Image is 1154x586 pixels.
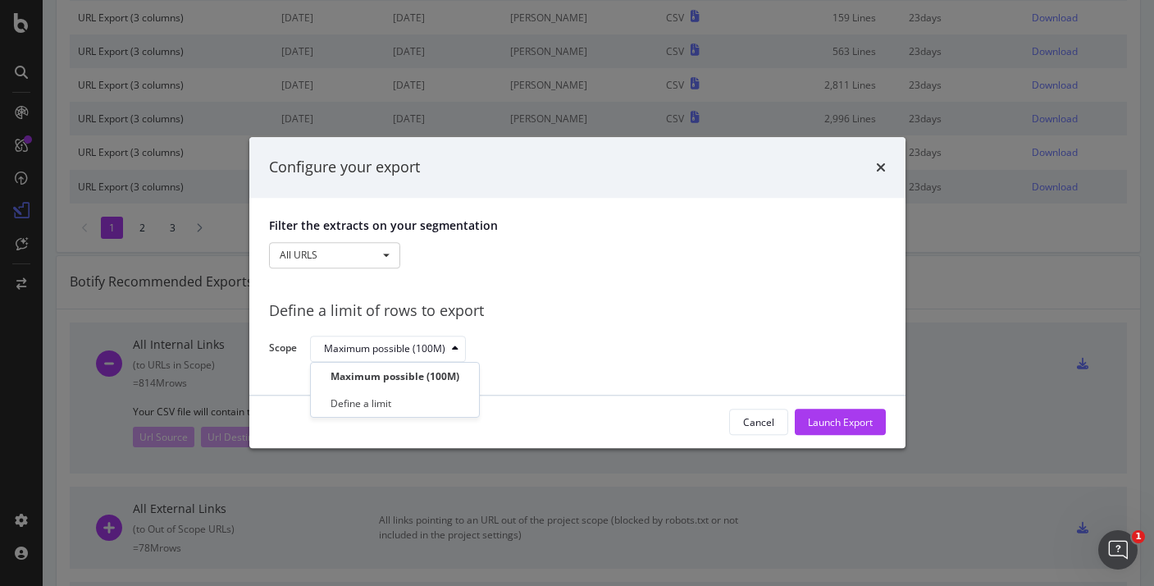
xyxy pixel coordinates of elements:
[331,396,391,410] div: Define a limit
[269,157,420,178] div: Configure your export
[269,341,297,359] label: Scope
[1098,530,1138,570] iframe: Intercom live chat
[310,336,466,362] button: Maximum possible (100M)
[876,157,886,178] div: times
[808,415,873,429] div: Launch Export
[269,300,886,322] div: Define a limit of rows to export
[324,344,445,354] div: Maximum possible (100M)
[1132,530,1145,543] span: 1
[743,415,774,429] div: Cancel
[249,137,905,448] div: modal
[269,242,400,268] button: All URLS
[795,410,886,436] button: Launch Export
[729,410,788,436] button: Cancel
[269,217,886,234] p: Filter the extracts on your segmentation
[331,369,459,383] div: Maximum possible (100M)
